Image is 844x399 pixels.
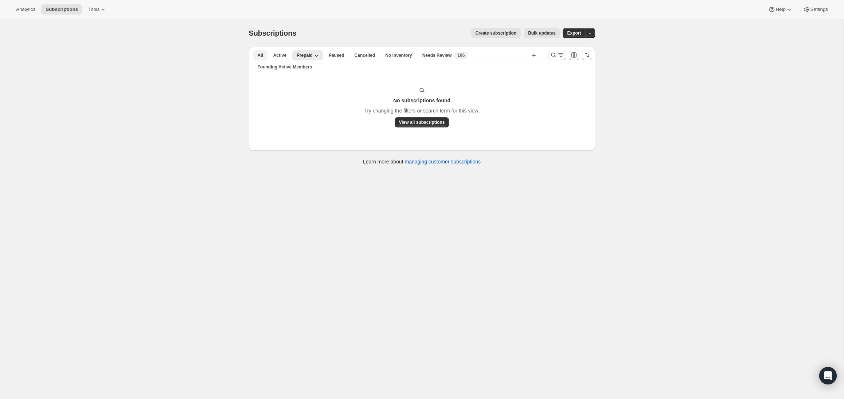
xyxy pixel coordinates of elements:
[471,28,521,38] button: Create subscription
[12,4,40,15] button: Analytics
[16,7,35,12] span: Analytics
[297,52,313,58] span: Prepaid
[395,117,449,127] button: View all subscriptions
[567,30,581,36] span: Export
[775,7,785,12] span: Help
[475,30,516,36] span: Create subscription
[528,50,540,60] button: Create new view
[393,97,450,104] h3: No subscriptions found
[84,4,111,15] button: Tools
[457,52,465,58] span: 106
[810,7,828,12] span: Settings
[422,52,452,58] span: Needs Review
[249,29,297,37] span: Subscriptions
[385,52,412,58] span: No inventory
[569,50,579,60] button: Customize table column order and visibility
[582,50,592,60] button: Sort the results
[355,52,375,58] span: Cancelled
[329,52,344,58] span: Paused
[273,52,286,58] span: Active
[258,52,263,58] span: All
[46,7,78,12] span: Subscriptions
[799,4,832,15] button: Settings
[548,50,566,60] button: Search and filter results
[563,28,585,38] button: Export
[405,159,481,165] a: managing customer subscriptions
[764,4,797,15] button: Help
[528,30,555,36] span: Bulk updates
[524,28,560,38] button: Bulk updates
[819,367,837,384] div: Open Intercom Messenger
[41,4,82,15] button: Subscriptions
[364,107,479,114] p: Try changing the filters or search term for this view.
[363,158,481,165] p: Learn more about
[399,119,445,125] span: View all subscriptions
[88,7,99,12] span: Tools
